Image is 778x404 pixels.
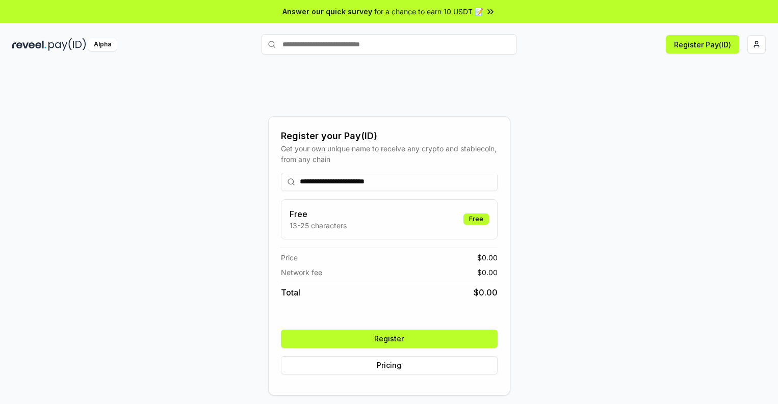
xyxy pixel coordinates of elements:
[281,286,300,299] span: Total
[463,213,489,225] div: Free
[290,208,347,220] h3: Free
[374,6,483,17] span: for a chance to earn 10 USDT 📝
[281,330,498,348] button: Register
[48,38,86,51] img: pay_id
[666,35,739,53] button: Register Pay(ID)
[290,220,347,231] p: 13-25 characters
[281,252,298,263] span: Price
[88,38,117,51] div: Alpha
[282,6,372,17] span: Answer our quick survey
[474,286,498,299] span: $ 0.00
[281,129,498,143] div: Register your Pay(ID)
[281,356,498,374] button: Pricing
[281,143,498,165] div: Get your own unique name to receive any crypto and stablecoin, from any chain
[477,252,498,263] span: $ 0.00
[281,267,322,278] span: Network fee
[12,38,46,51] img: reveel_dark
[477,267,498,278] span: $ 0.00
